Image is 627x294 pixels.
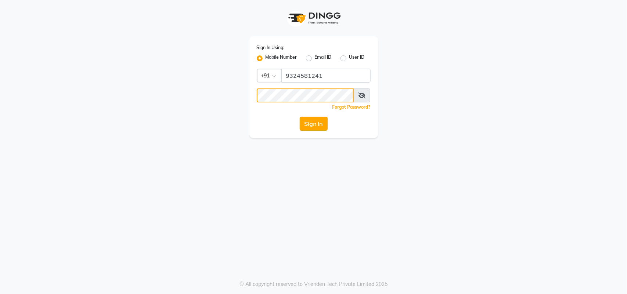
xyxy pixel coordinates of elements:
img: logo1.svg [284,7,343,29]
button: Sign In [300,117,328,131]
label: User ID [349,54,365,63]
input: Username [281,69,371,83]
label: Email ID [315,54,332,63]
label: Mobile Number [266,54,297,63]
a: Forgot Password? [332,104,371,110]
input: Username [257,88,354,102]
label: Sign In Using: [257,44,285,51]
